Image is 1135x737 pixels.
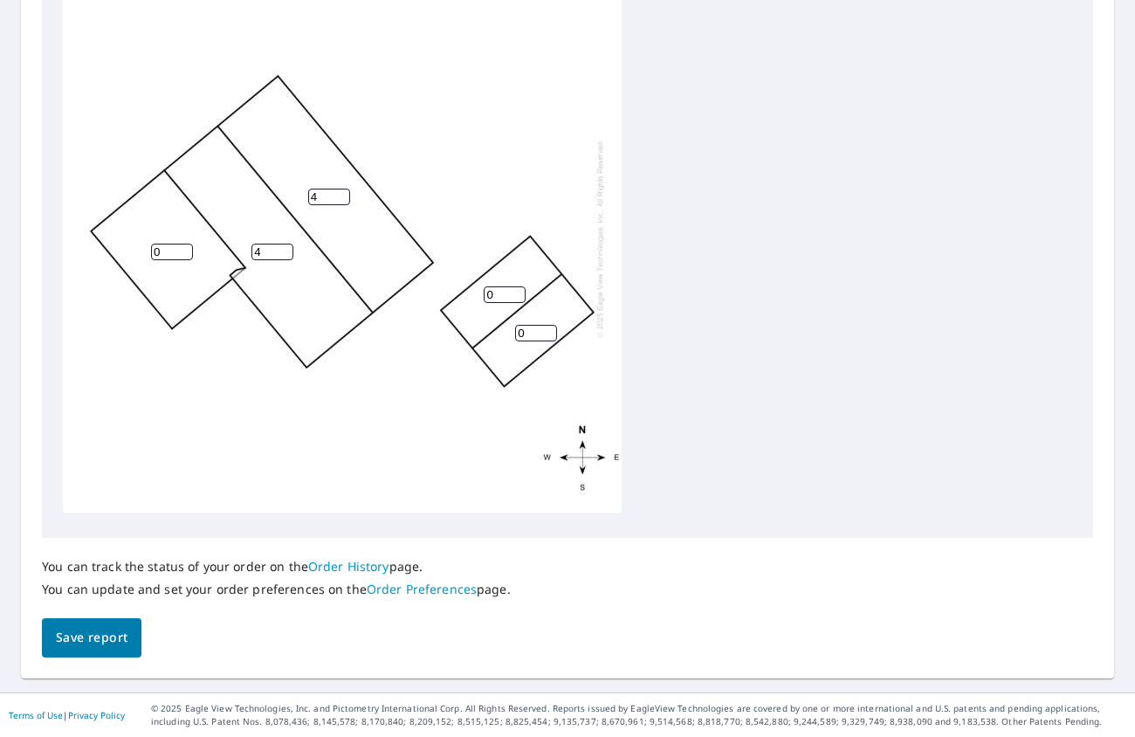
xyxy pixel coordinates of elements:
a: Order History [308,558,389,575]
a: Terms of Use [9,709,63,721]
a: Privacy Policy [68,709,125,721]
a: Order Preferences [367,581,477,597]
button: Save report [42,618,141,658]
p: | [9,710,125,720]
p: © 2025 Eagle View Technologies, Inc. and Pictometry International Corp. All Rights Reserved. Repo... [151,702,1126,728]
span: Save report [56,627,127,649]
p: You can update and set your order preferences on the page. [42,582,511,597]
p: You can track the status of your order on the page. [42,559,511,575]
